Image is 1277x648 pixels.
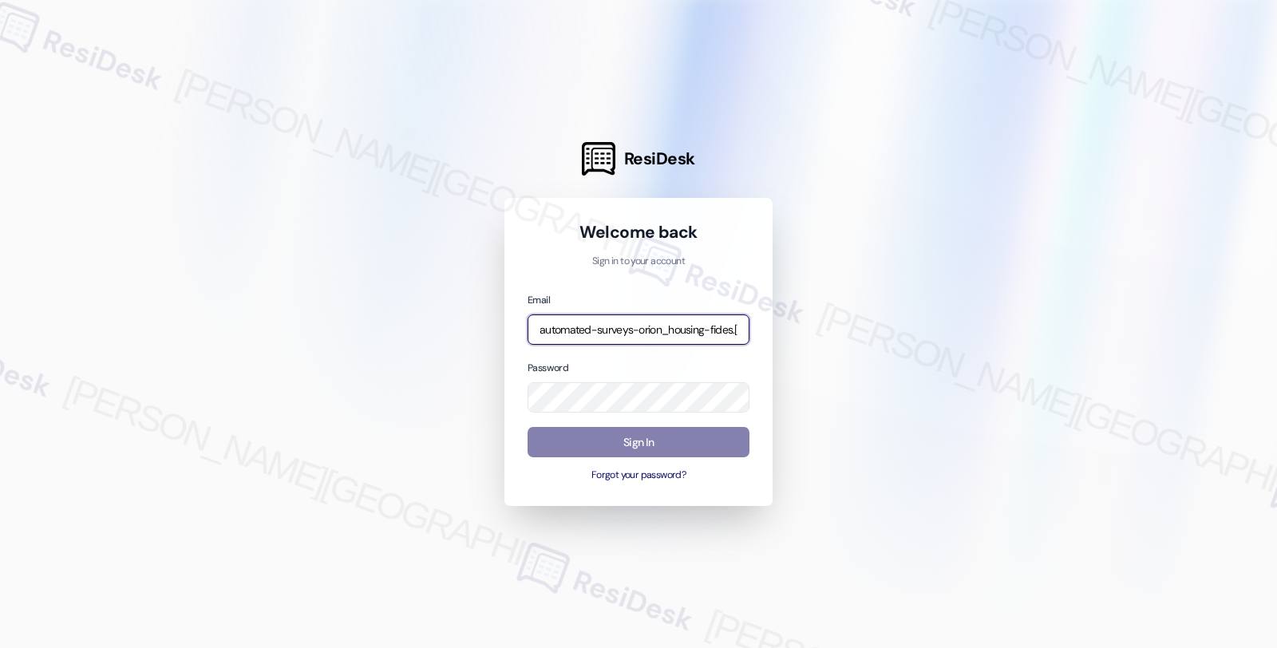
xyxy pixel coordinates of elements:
[624,148,695,170] span: ResiDesk
[528,314,749,346] input: name@example.com
[528,362,568,374] label: Password
[528,427,749,458] button: Sign In
[528,255,749,269] p: Sign in to your account
[528,294,550,306] label: Email
[528,221,749,243] h1: Welcome back
[582,142,615,176] img: ResiDesk Logo
[528,468,749,483] button: Forgot your password?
